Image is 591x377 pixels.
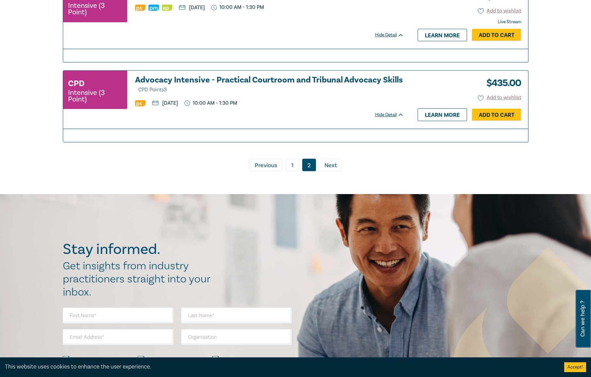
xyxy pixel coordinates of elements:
[255,161,277,170] span: Previous
[564,362,586,372] button: Accept cookies
[179,5,205,10] p: [DATE]
[138,86,167,93] span: CPD Points 3
[135,76,404,94] h3: Advocacy Intensive - Practical Courtroom and Tribunal Advocacy Skills
[418,29,467,41] a: Learn more
[68,78,84,89] h3: CPD
[319,159,342,171] a: Next
[249,159,283,171] a: Previous
[418,108,467,121] a: Learn more
[302,159,316,171] a: 2
[286,159,299,171] a: 1
[375,112,411,118] div: Hide Detail
[148,356,207,365] label: Business and Contracts
[73,356,132,365] label: Building & Construction
[5,363,554,371] div: This website uses cookies to enhance the user experience.
[181,329,292,345] input: Organisation
[68,89,122,102] small: Intensive (3 Point)
[324,161,337,170] span: Next
[481,76,521,91] h3: $ 435.00
[375,32,411,38] div: Hide Detail
[478,94,521,101] button: Add to wishlist
[211,4,264,10] p: 10:00 AM - 1:30 PM
[152,100,178,106] p: [DATE]
[63,308,173,323] input: First Name*
[222,356,248,365] label: Consumer
[181,308,292,323] input: Last Name*
[162,5,172,11] img: Ethics & Professional Responsibility
[472,29,521,41] a: Add to Cart
[63,260,217,299] h2: Get insights from industry practitioners straight into your inbox.
[148,5,159,11] img: Practice Management & Business Skills
[63,241,217,258] h2: Stay informed.
[472,109,521,121] a: Add to Cart
[135,5,146,11] img: Professional Skills
[580,294,586,344] span: Can we help ?
[135,76,404,94] a: Advocacy Intensive - Practical Courtroom and Tribunal Advocacy Skills CPD Points3
[478,7,521,15] button: Add to wishlist
[184,100,237,106] p: 10:00 AM - 1:30 PM
[498,19,521,25] strong: Live Stream
[63,329,173,345] input: Email Address*
[68,2,122,15] small: Intensive (3 Point)
[135,100,146,106] img: Professional Skills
